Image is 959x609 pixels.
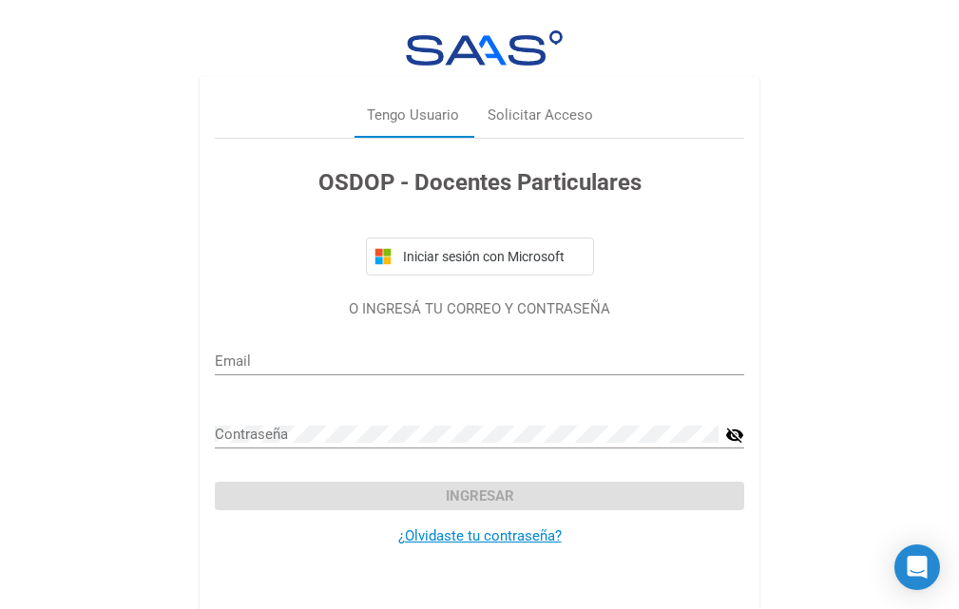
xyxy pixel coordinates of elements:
[215,165,744,200] h3: OSDOP - Docentes Particulares
[446,487,514,504] span: Ingresar
[894,544,940,590] div: Open Intercom Messenger
[398,527,562,544] a: ¿Olvidaste tu contraseña?
[215,298,744,320] p: O INGRESÁ TU CORREO Y CONTRASEÑA
[488,105,593,126] div: Solicitar Acceso
[215,482,744,510] button: Ingresar
[399,249,585,264] span: Iniciar sesión con Microsoft
[367,105,459,126] div: Tengo Usuario
[725,424,744,447] mat-icon: visibility_off
[366,238,594,276] button: Iniciar sesión con Microsoft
